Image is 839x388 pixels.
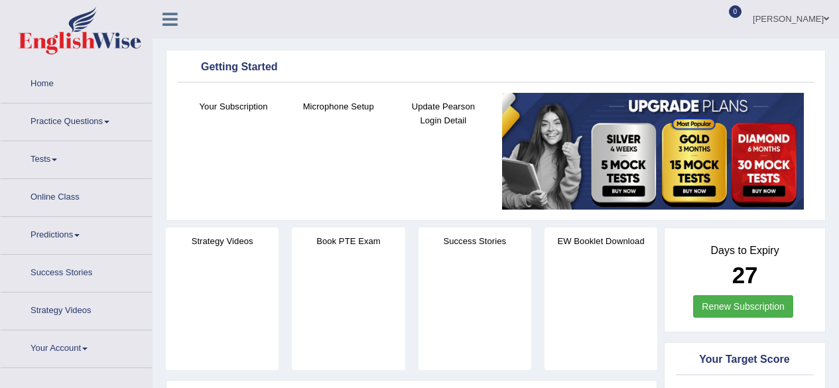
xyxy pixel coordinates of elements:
[419,234,531,248] h4: Success Stories
[1,330,152,363] a: Your Account
[679,245,810,257] h4: Days to Expiry
[1,103,152,137] a: Practice Questions
[292,99,384,113] h4: Microphone Setup
[545,234,657,248] h4: EW Booklet Download
[729,5,742,18] span: 0
[188,99,279,113] h4: Your Subscription
[502,93,804,210] img: small5.jpg
[1,179,152,212] a: Online Class
[1,292,152,326] a: Strategy Videos
[181,58,810,78] div: Getting Started
[1,66,152,99] a: Home
[292,234,405,248] h4: Book PTE Exam
[1,217,152,250] a: Predictions
[397,99,489,127] h4: Update Pearson Login Detail
[166,234,279,248] h4: Strategy Videos
[732,262,758,288] b: 27
[1,255,152,288] a: Success Stories
[1,141,152,174] a: Tests
[693,295,793,318] a: Renew Subscription
[679,350,810,370] div: Your Target Score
